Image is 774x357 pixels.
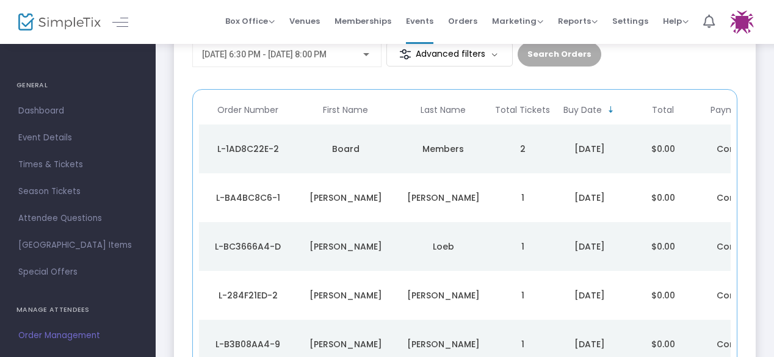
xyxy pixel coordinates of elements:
span: Dashboard [18,103,137,119]
span: [DATE] 6:30 PM - [DATE] 8:00 PM [202,49,327,59]
div: Gail [300,289,391,301]
img: filter [399,48,411,60]
span: [GEOGRAPHIC_DATA] Items [18,237,137,253]
div: Ross [397,192,489,204]
span: Marketing [492,15,543,27]
div: Douglas [300,192,391,204]
div: Alan [300,240,391,253]
th: Total Tickets [492,96,553,124]
div: L-284F21ED-2 [202,289,294,301]
div: 11/20/2024 [556,192,623,204]
td: 1 [492,222,553,271]
span: Order Number [217,105,278,115]
div: Members [397,143,489,155]
span: Last Name [421,105,466,115]
span: Events [406,5,433,37]
div: 11/20/2024 [556,289,623,301]
td: 1 [492,173,553,222]
span: First Name [323,105,368,115]
div: Glenn [300,338,391,350]
td: 1 [492,271,553,320]
div: 11/20/2024 [556,143,623,155]
span: Buy Date [563,105,602,115]
span: Times & Tickets [18,157,137,173]
span: Memberships [335,5,391,37]
div: L-B3B08AA4-9 [202,338,294,350]
span: Reports [558,15,598,27]
td: $0.00 [626,173,700,222]
td: $0.00 [626,222,700,271]
div: Marcus [397,338,489,350]
span: Venues [289,5,320,37]
td: $0.00 [626,124,700,173]
span: Attendee Questions [18,211,137,226]
div: 11/20/2024 [556,338,623,350]
div: L-BC3666A4-D [202,240,294,253]
span: Settings [612,5,648,37]
span: Comp [717,338,744,350]
td: 2 [492,124,553,173]
div: 11/20/2024 [556,240,623,253]
div: Gurin [397,289,489,301]
div: Loeb [397,240,489,253]
span: Event Details [18,130,137,146]
span: Box Office [225,15,275,27]
span: Order Management [18,328,137,344]
span: Sortable [606,105,616,115]
span: Comp [717,192,744,204]
span: Comp [717,240,744,253]
m-button: Advanced filters [386,42,513,67]
div: L-1AD8C22E-2 [202,143,294,155]
span: Help [663,15,689,27]
span: Payment [711,105,750,115]
div: L-BA4BC8C6-1 [202,192,294,204]
span: Total [652,105,674,115]
span: Comp [717,289,744,301]
div: Board [300,143,391,155]
span: Orders [448,5,477,37]
span: Season Tickets [18,184,137,200]
td: $0.00 [626,271,700,320]
h4: GENERAL [16,73,139,98]
span: Comp [717,143,744,155]
h4: MANAGE ATTENDEES [16,298,139,322]
span: Special Offers [18,264,137,280]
